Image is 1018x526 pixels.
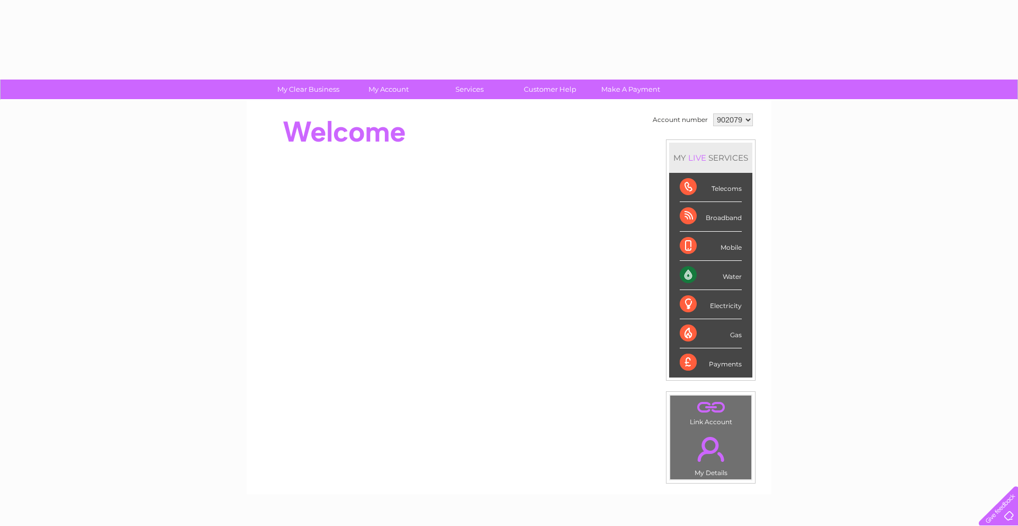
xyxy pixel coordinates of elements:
a: . [673,398,749,417]
div: MY SERVICES [669,143,752,173]
div: Mobile [680,232,742,261]
div: LIVE [686,153,708,163]
a: Make A Payment [587,80,674,99]
td: Link Account [670,395,752,428]
td: Account number [650,111,710,129]
a: Customer Help [506,80,594,99]
div: Payments [680,348,742,377]
div: Broadband [680,202,742,231]
td: My Details [670,428,752,480]
a: My Account [345,80,433,99]
a: My Clear Business [265,80,352,99]
div: Electricity [680,290,742,319]
a: Services [426,80,513,99]
div: Gas [680,319,742,348]
a: . [673,431,749,468]
div: Water [680,261,742,290]
div: Telecoms [680,173,742,202]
